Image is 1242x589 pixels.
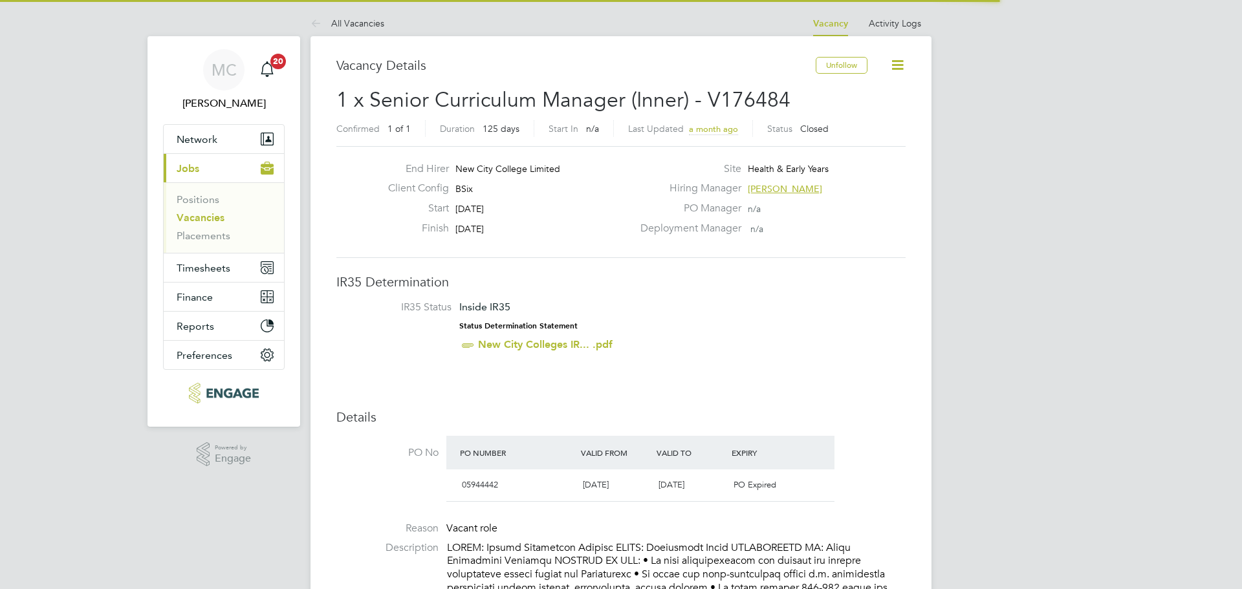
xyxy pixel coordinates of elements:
label: Site [633,162,741,176]
a: Placements [177,230,230,242]
h3: Details [336,409,906,425]
span: n/a [748,203,761,215]
h3: Vacancy Details [336,57,816,74]
button: Network [164,125,284,153]
span: Reports [177,320,214,332]
button: Jobs [164,154,284,182]
span: Timesheets [177,262,230,274]
a: All Vacancies [310,17,384,29]
label: Client Config [378,182,449,195]
span: 125 days [483,123,519,134]
span: Vacant role [446,522,497,535]
span: Closed [800,123,829,134]
label: Reason [336,522,439,535]
label: PO No [336,446,439,460]
div: Expiry [728,441,804,464]
button: Finance [164,283,284,311]
span: BSix [455,183,473,195]
span: n/a [750,223,763,235]
div: Valid From [578,441,653,464]
img: xede-logo-retina.png [189,383,258,403]
span: [DATE] [659,479,684,490]
a: Vacancy [813,18,848,29]
label: Hiring Manager [633,182,741,195]
div: Valid To [653,441,729,464]
span: Engage [215,453,251,464]
span: MC [212,61,237,78]
div: Jobs [164,182,284,253]
span: PO Expired [734,479,776,490]
button: Timesheets [164,253,284,282]
a: Go to home page [163,383,285,403]
span: Powered by [215,442,251,453]
a: Positions [177,193,219,206]
button: Unfollow [816,57,867,74]
span: Mark Carter [163,96,285,111]
span: 1 of 1 [387,123,411,134]
label: PO Manager [633,202,741,215]
label: End Hirer [378,162,449,176]
a: New City Colleges IR... .pdf [478,338,613,350]
span: Finance [177,291,213,303]
a: Powered byEngage [197,442,252,467]
label: IR35 Status [349,301,452,314]
button: Preferences [164,341,284,369]
a: 20 [254,49,280,91]
label: Deployment Manager [633,222,741,235]
span: [DATE] [583,479,609,490]
span: 20 [270,54,286,69]
a: Vacancies [177,211,224,224]
span: Health & Early Years [748,163,829,175]
label: Start [378,202,449,215]
span: [DATE] [455,203,484,215]
a: MC[PERSON_NAME] [163,49,285,111]
span: New City College Limited [455,163,560,175]
strong: Status Determination Statement [459,321,578,330]
span: Preferences [177,349,232,361]
span: a month ago [689,123,738,134]
label: Start In [549,123,578,134]
span: 1 x Senior Curriculum Manager (Inner) - V176484 [336,87,790,112]
span: [PERSON_NAME] [748,183,822,195]
label: Description [336,541,439,555]
h3: IR35 Determination [336,273,906,290]
span: n/a [586,123,599,134]
span: Inside IR35 [459,301,510,313]
label: Finish [378,222,449,235]
div: PO Number [457,441,578,464]
label: Status [767,123,792,134]
label: Duration [440,123,475,134]
span: 05944442 [462,479,498,490]
a: Activity Logs [869,17,921,29]
span: Network [177,133,217,145]
button: Reports [164,312,284,340]
span: [DATE] [455,223,484,235]
span: Jobs [177,162,199,175]
label: Confirmed [336,123,380,134]
nav: Main navigation [147,36,300,427]
label: Last Updated [628,123,684,134]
